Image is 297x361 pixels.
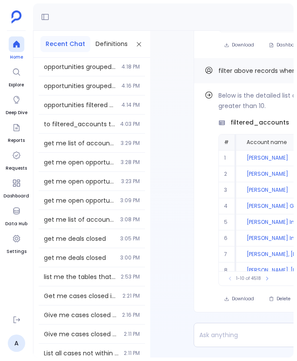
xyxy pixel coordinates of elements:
a: Explore [9,64,24,89]
td: 3 [219,182,236,198]
span: Download [232,42,254,48]
td: 8 [219,263,236,279]
span: Download [232,296,254,302]
span: get me deals closed [44,234,115,243]
span: get me list of accounts [44,215,115,224]
img: petavue logo [11,10,22,23]
span: 2:53 PM [121,273,140,280]
span: get me list of accounts with open opportunities count [44,139,115,148]
span: list me the tables that are disabled [44,272,115,281]
td: 5 [219,214,236,230]
span: 3:05 PM [120,235,140,242]
span: 4:14 PM [122,102,140,108]
span: get me open opportunities [44,158,115,167]
a: Data Hub [5,203,27,227]
span: 4:18 PM [122,63,140,70]
a: Settings [7,231,26,255]
span: Delete [277,296,290,302]
span: Explore [9,82,24,89]
button: Download [218,39,260,51]
span: Dashboard [3,193,29,200]
span: 3:29 PM [121,140,140,147]
button: Recent Chat [40,36,90,52]
span: Data Hub [5,220,27,227]
span: 2:11 PM [124,331,140,338]
span: 3:23 PM [121,178,140,185]
span: Deep Dive [6,109,27,116]
span: Settings [7,248,26,255]
span: get me open opportunities [44,177,116,186]
span: 1-10 of 4518 [236,275,261,282]
a: Home [9,36,24,61]
span: filtered_accounts [231,118,289,127]
span: Give me cases closed not between 2023-10-01 and 2024-03-02. [44,330,119,338]
td: 7 [219,246,236,263]
span: get me open opportunities [44,196,115,205]
span: # [224,138,229,146]
span: opportunities filtered by industry. [44,101,116,109]
td: 1 [219,150,236,166]
button: Definitions [90,36,133,52]
span: List all cases not within 2023 Q1. [44,349,119,358]
a: Deep Dive [6,92,27,116]
a: Dashboard [3,175,29,200]
span: Reports [8,137,25,144]
span: Get me cases closed in current and last 2 months, between Jan 2024 and May 2024, not on weekends,... [44,292,117,300]
span: opportunities grouped by industry. [44,82,116,90]
span: Home [9,54,24,61]
span: to filtered_accounts table add users table [44,120,115,128]
span: Requests [6,165,27,172]
span: 3:09 PM [120,197,140,204]
a: Requests [6,148,27,172]
span: 2:21 PM [122,292,140,299]
span: get me deals closed [44,253,115,262]
td: 4 [219,198,236,214]
span: 3:28 PM [121,159,140,166]
span: 4:03 PM [120,121,140,128]
td: 6 [219,230,236,246]
button: Download [218,293,260,305]
span: opportunities grouped by industry. [44,62,116,71]
span: 2:16 PM [122,312,140,318]
span: 2:11 PM [124,350,140,357]
span: 3:08 PM [120,216,140,223]
a: Reports [8,120,25,144]
button: Delete [263,293,296,305]
span: Account name [247,139,287,146]
td: 2 [219,166,236,182]
span: 3:00 PM [120,254,140,261]
a: A [8,335,25,352]
span: 4:16 PM [122,82,140,89]
span: Give me cases closed in the last 2 quarters, not in Q1 2024, and after FY 2022. [44,311,117,319]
